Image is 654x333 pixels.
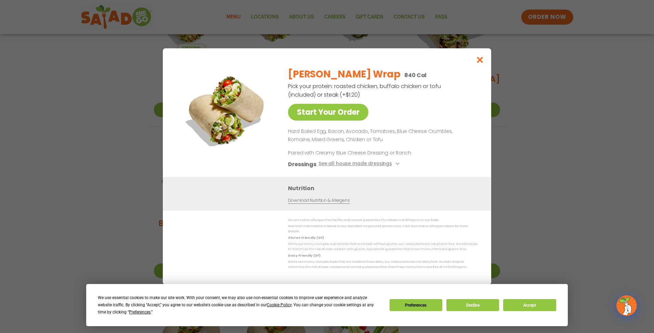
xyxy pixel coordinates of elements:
[469,48,491,71] button: Close modal
[288,254,320,258] strong: Dairy Friendly (DF)
[288,197,350,204] a: Download Nutrition & Allergens
[129,310,151,314] span: Preferences
[503,299,556,311] button: Accept
[288,160,316,169] h3: Dressings
[178,62,274,158] img: Featured product photo for Cobb Wrap
[288,82,442,99] p: Pick your protein: roasted chicken, buffalo chicken or tofu (included) or steak (+$1.20)
[617,296,636,315] img: wpChatIcon
[404,71,427,79] p: 840 Cal
[288,127,475,144] p: Hard Boiled Egg, Bacon, Avocado, Tomatoes, Blue Cheese Crumbles, Romaine, Mixed Greens, Chicken o...
[288,224,478,234] p: Nutrition information is based on our standard recipes and portion sizes. Click Nutrition & Aller...
[390,299,442,311] button: Preferences
[288,67,400,82] h2: [PERSON_NAME] Wrap
[318,160,402,169] button: See all house made dressings
[86,284,568,326] div: Cookie Consent Prompt
[288,104,368,121] a: Start Your Order
[267,303,291,307] span: Cookie Policy
[288,149,415,157] p: Paired with Creamy Blue Cheese Dressing or Ranch
[288,218,478,223] p: We are not an allergen free facility and cannot guarantee the absence of allergens in our foods.
[288,259,478,270] p: While our menu includes foods that are made without dairy, our restaurants are not dairy free. We...
[288,236,324,240] strong: Gluten Friendly (GF)
[288,242,478,252] p: While our menu includes ingredients that are made without gluten, our restaurants are not gluten ...
[98,294,381,316] div: We use essential cookies to make our site work. With your consent, we may also use non-essential ...
[446,299,499,311] button: Decline
[288,184,481,193] h3: Nutrition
